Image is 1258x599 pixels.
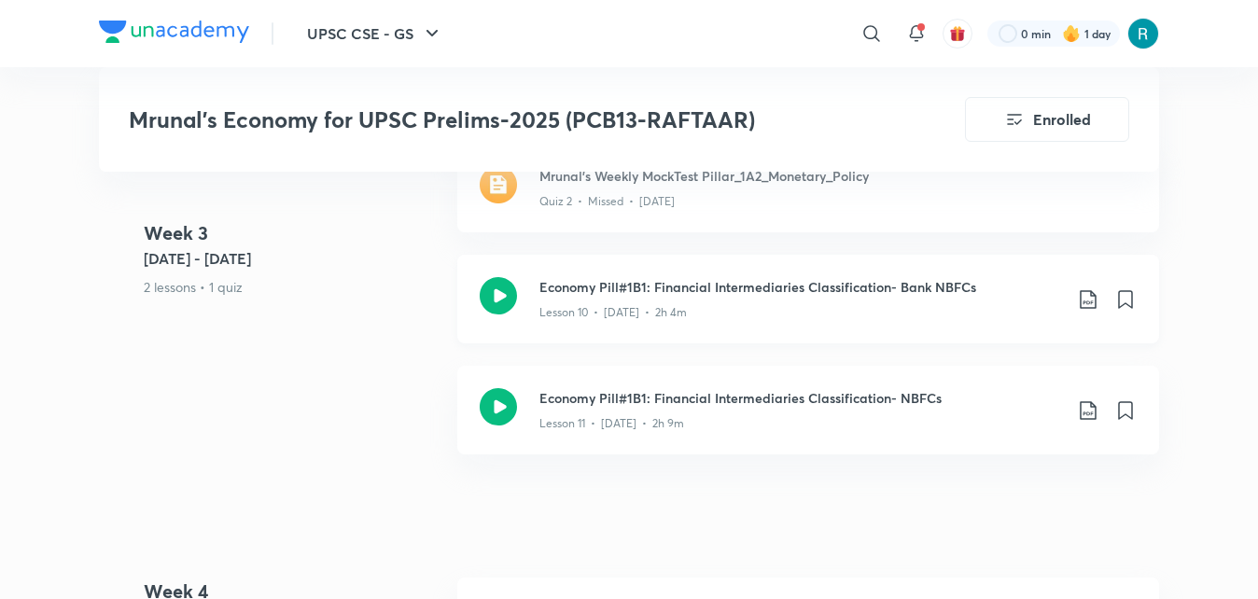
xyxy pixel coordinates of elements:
h3: Mrunal's Weekly MockTest Pillar_1A2_Monetary_Policy [539,166,1137,186]
a: Company Logo [99,21,249,48]
button: Enrolled [965,97,1129,142]
button: UPSC CSE - GS [296,15,454,52]
h3: Economy Pill#1B1: Financial Intermediaries Classification- Bank NBFCs [539,277,1062,297]
img: streak [1062,24,1081,43]
p: Quiz 2 • Missed • [DATE] [539,193,675,210]
h4: Week 3 [144,219,442,247]
button: avatar [943,19,972,49]
a: Economy Pill#1B1: Financial Intermediaries Classification- Bank NBFCsLesson 10 • [DATE] • 2h 4m [457,255,1159,366]
img: quiz [480,166,517,203]
img: Rishav Bharadwaj [1127,18,1159,49]
p: 2 lessons • 1 quiz [144,277,442,297]
p: Lesson 11 • [DATE] • 2h 9m [539,415,684,432]
h3: Economy Pill#1B1: Financial Intermediaries Classification- NBFCs [539,388,1062,408]
a: Economy Pill#1B1: Financial Intermediaries Classification- NBFCsLesson 11 • [DATE] • 2h 9m [457,366,1159,477]
img: avatar [949,25,966,42]
p: Lesson 10 • [DATE] • 2h 4m [539,304,687,321]
a: quizMrunal's Weekly MockTest Pillar_1A2_Monetary_PolicyQuiz 2 • Missed • [DATE] [457,144,1159,255]
img: Company Logo [99,21,249,43]
h5: [DATE] - [DATE] [144,247,442,270]
h3: Mrunal’s Economy for UPSC Prelims-2025 (PCB13-RAFTAAR) [129,106,860,133]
